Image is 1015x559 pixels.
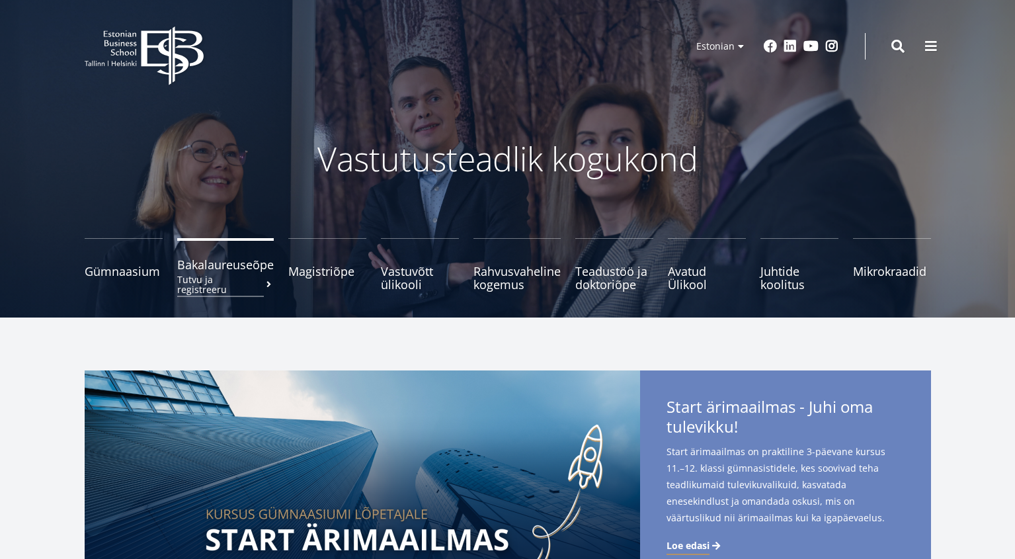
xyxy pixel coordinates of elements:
[288,265,366,278] span: Magistriõpe
[575,238,653,291] a: Teadustöö ja doktoriõpe
[667,397,905,441] span: Start ärimaailmas - Juhi oma
[668,265,746,291] span: Avatud Ülikool
[803,40,819,53] a: Youtube
[177,275,274,294] small: Tutvu ja registreeru
[177,238,274,291] a: BakalaureuseõpeTutvu ja registreeru
[825,40,838,53] a: Instagram
[177,258,274,271] span: Bakalaureuseõpe
[381,265,459,291] span: Vastuvõtt ülikooli
[853,238,931,291] a: Mikrokraadid
[760,265,838,291] span: Juhtide koolitus
[157,139,858,179] p: Vastutusteadlik kogukond
[288,238,366,291] a: Magistriõpe
[667,539,710,552] span: Loe edasi
[667,417,738,437] span: tulevikku!
[85,265,163,278] span: Gümnaasium
[668,238,746,291] a: Avatud Ülikool
[784,40,797,53] a: Linkedin
[760,238,838,291] a: Juhtide koolitus
[667,539,723,552] a: Loe edasi
[85,238,163,291] a: Gümnaasium
[473,265,561,291] span: Rahvusvaheline kogemus
[764,40,777,53] a: Facebook
[575,265,653,291] span: Teadustöö ja doktoriõpe
[473,238,561,291] a: Rahvusvaheline kogemus
[853,265,931,278] span: Mikrokraadid
[381,238,459,291] a: Vastuvõtt ülikooli
[667,443,905,526] span: Start ärimaailmas on praktiline 3-päevane kursus 11.–12. klassi gümnasistidele, kes soovivad teha...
